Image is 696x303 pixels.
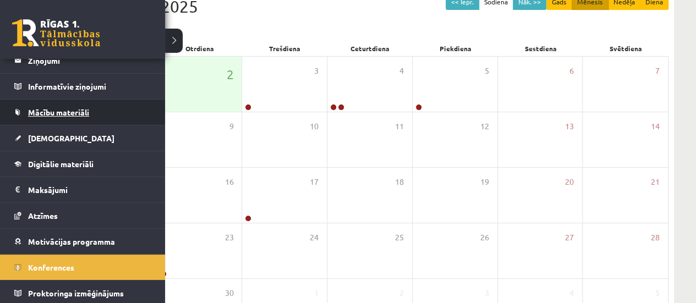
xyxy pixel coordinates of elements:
span: Digitālie materiāli [28,159,94,169]
span: 2 [226,65,233,84]
span: Motivācijas programma [28,236,115,246]
a: Konferences [14,255,151,280]
span: Atzīmes [28,211,58,221]
a: Atzīmes [14,203,151,228]
a: Maksājumi [14,177,151,202]
span: Proktoringa izmēģinājums [28,288,124,298]
div: Ceturtdiena [327,41,413,56]
span: 3 [314,65,319,77]
span: 11 [395,120,404,133]
span: 4 [399,65,404,77]
span: 16 [224,176,233,188]
div: Otrdiena [157,41,242,56]
legend: Maksājumi [28,177,151,202]
span: 18 [395,176,404,188]
span: [DEMOGRAPHIC_DATA] [28,133,114,143]
span: Mācību materiāli [28,107,89,117]
span: 23 [224,232,233,244]
span: 17 [310,176,319,188]
span: 4 [569,287,574,299]
div: Trešdiena [242,41,327,56]
span: 2 [399,287,404,299]
span: 1 [314,287,319,299]
a: Motivācijas programma [14,229,151,254]
span: 3 [485,287,489,299]
a: Ziņojumi [14,48,151,73]
span: 6 [569,65,574,77]
span: 27 [565,232,574,244]
span: 19 [480,176,489,188]
a: Digitālie materiāli [14,151,151,177]
div: Svētdiena [583,41,668,56]
div: Piekdiena [413,41,498,56]
span: 21 [651,176,660,188]
span: 28 [651,232,660,244]
span: 10 [310,120,319,133]
legend: Informatīvie ziņojumi [28,74,151,99]
a: Mācību materiāli [14,100,151,125]
span: Konferences [28,262,74,272]
span: 13 [565,120,574,133]
a: Rīgas 1. Tālmācības vidusskola [12,19,100,47]
span: 5 [655,287,660,299]
span: 25 [395,232,404,244]
span: 14 [651,120,660,133]
span: 24 [310,232,319,244]
legend: Ziņojumi [28,48,151,73]
span: 7 [655,65,660,77]
span: 9 [229,120,233,133]
a: Informatīvie ziņojumi [14,74,151,99]
a: [DEMOGRAPHIC_DATA] [14,125,151,151]
span: 5 [485,65,489,77]
div: Sestdiena [498,41,583,56]
span: 30 [224,287,233,299]
span: 20 [565,176,574,188]
span: 12 [480,120,489,133]
span: 26 [480,232,489,244]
